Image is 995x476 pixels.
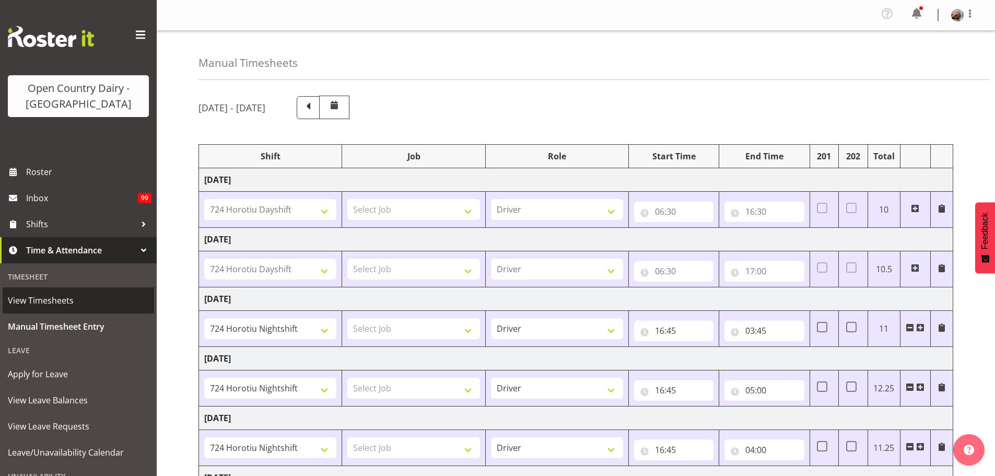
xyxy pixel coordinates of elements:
a: View Timesheets [3,287,154,314]
span: Time & Attendance [26,242,136,258]
a: Leave/Unavailability Calendar [3,439,154,466]
input: Click to select... [634,380,713,401]
div: Role [491,150,623,162]
img: help-xxl-2.png [964,445,974,455]
div: 201 [815,150,834,162]
div: Shift [204,150,336,162]
td: [DATE] [199,287,953,311]
span: 99 [138,193,151,203]
span: Roster [26,164,151,180]
td: 12.25 [868,370,900,407]
h5: [DATE] - [DATE] [198,102,265,113]
input: Click to select... [634,439,713,460]
span: Leave/Unavailability Calendar [8,445,149,460]
a: View Leave Requests [3,413,154,439]
input: Click to select... [634,320,713,341]
div: Timesheet [3,266,154,287]
span: View Leave Requests [8,419,149,434]
span: Shifts [26,216,136,232]
div: Start Time [634,150,713,162]
div: Open Country Dairy - [GEOGRAPHIC_DATA] [18,80,138,112]
button: Feedback - Show survey [975,202,995,273]
td: [DATE] [199,228,953,251]
span: Apply for Leave [8,366,149,382]
a: Manual Timesheet Entry [3,314,154,340]
td: [DATE] [199,407,953,430]
input: Click to select... [724,439,804,460]
img: brent-adams6c2ed5726f1d41a690d4d5a40633ac2e.png [951,9,964,21]
td: 10.5 [868,251,900,287]
input: Click to select... [724,380,804,401]
img: Rosterit website logo [8,26,94,47]
td: 11 [868,311,900,347]
td: [DATE] [199,347,953,370]
span: View Leave Balances [8,392,149,408]
a: View Leave Balances [3,387,154,413]
div: Leave [3,340,154,361]
div: Total [873,150,895,162]
td: [DATE] [199,168,953,192]
td: 10 [868,192,900,228]
td: 11.25 [868,430,900,466]
span: Feedback [980,213,990,249]
a: Apply for Leave [3,361,154,387]
input: Click to select... [724,320,804,341]
div: End Time [724,150,804,162]
span: Manual Timesheet Entry [8,319,149,334]
div: Job [347,150,479,162]
div: 202 [844,150,862,162]
h4: Manual Timesheets [198,57,298,69]
span: Inbox [26,190,138,206]
span: View Timesheets [8,293,149,308]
